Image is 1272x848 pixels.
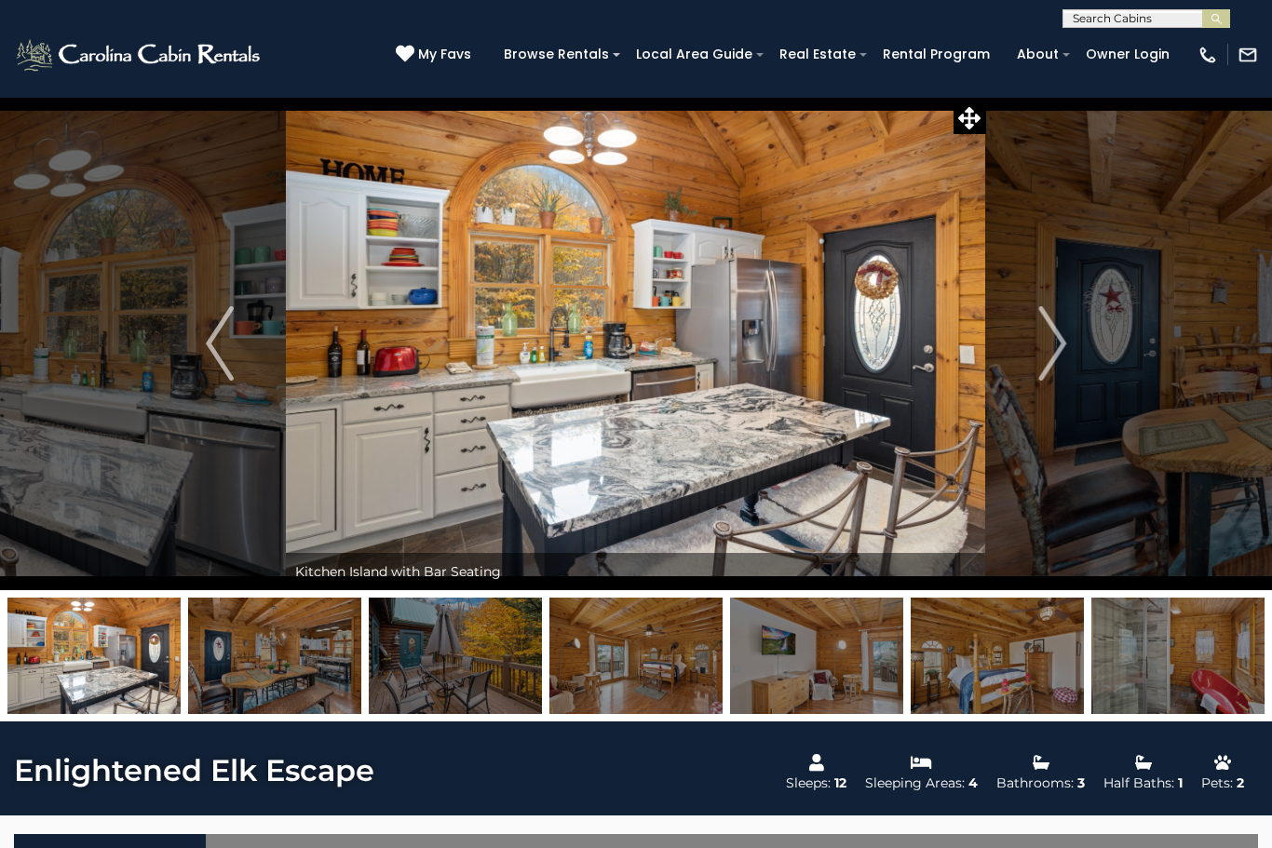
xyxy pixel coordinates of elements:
button: Next [986,97,1118,590]
img: mail-regular-white.png [1238,45,1258,65]
a: Rental Program [873,40,999,69]
div: Kitchen Island with Bar Seating [286,553,985,590]
img: 163279281 [549,598,723,714]
a: About [1008,40,1068,69]
img: 163279282 [730,598,903,714]
img: 163279280 [369,598,542,714]
span: My Favs [418,45,471,64]
img: arrow [206,306,234,381]
img: arrow [1038,306,1066,381]
button: Previous [154,97,286,590]
a: My Favs [396,45,476,65]
img: 163279283 [1091,598,1265,714]
img: 163279304 [911,598,1084,714]
a: Real Estate [770,40,865,69]
a: Owner Login [1076,40,1179,69]
img: phone-regular-white.png [1198,45,1218,65]
img: White-1-2.png [14,36,265,74]
img: 163279278 [7,598,181,714]
img: 163279279 [188,598,361,714]
a: Browse Rentals [494,40,618,69]
a: Local Area Guide [627,40,762,69]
